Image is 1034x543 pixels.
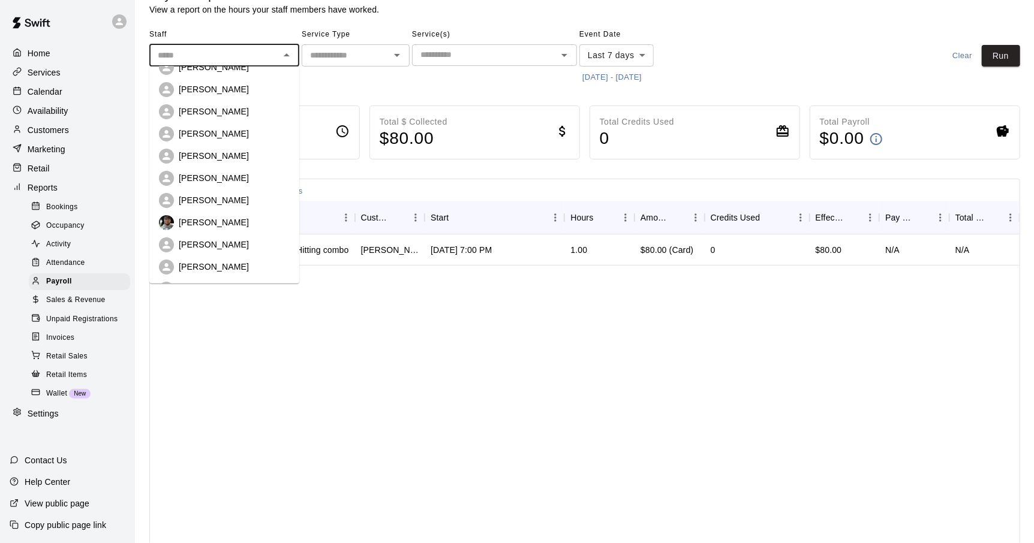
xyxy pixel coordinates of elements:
[10,179,125,197] a: Reports
[29,347,135,366] a: Retail Sales
[931,209,949,227] button: Menu
[425,201,564,234] div: Start
[844,209,861,226] button: Sort
[46,351,88,363] span: Retail Sales
[579,44,654,67] div: Last 7 days
[570,244,587,256] div: 1.00
[29,292,130,309] div: Sales & Revenue
[46,369,87,381] span: Retail Items
[564,201,635,234] div: Hours
[179,83,249,95] p: [PERSON_NAME]
[407,209,425,227] button: Menu
[25,519,106,531] p: Copy public page link
[29,311,130,328] div: Unpaid Registrations
[1002,209,1020,227] button: Menu
[687,209,705,227] button: Menu
[820,128,864,149] h4: $ 0.00
[389,47,405,64] button: Open
[594,209,611,226] button: Sort
[955,201,985,234] div: Total Pay
[28,143,65,155] p: Marketing
[10,102,125,120] a: Availability
[179,283,249,295] p: [PERSON_NAME]
[179,194,249,206] p: [PERSON_NAME]
[46,257,85,269] span: Attendance
[600,128,674,149] h4: 0
[28,67,61,79] p: Services
[29,236,135,254] a: Activity
[760,209,777,226] button: Sort
[302,25,410,44] span: Service Type
[28,47,50,59] p: Home
[355,201,425,234] div: Customer
[705,201,810,234] div: Credits Used
[29,255,130,271] div: Attendance
[820,116,883,128] p: Total Payroll
[556,47,573,64] button: Open
[816,201,845,234] div: Effective Price
[29,367,130,384] div: Retail Items
[29,291,135,310] a: Sales & Revenue
[179,172,249,184] p: [PERSON_NAME]
[29,273,135,291] a: Payroll
[179,216,249,228] p: [PERSON_NAME]
[29,384,135,403] a: WalletNew
[29,366,135,384] a: Retail Items
[29,273,130,290] div: Payroll
[28,86,62,98] p: Calendar
[641,244,693,256] div: $80.00 (Card)
[10,159,125,177] a: Retail
[546,209,564,227] button: Menu
[29,310,135,328] a: Unpaid Registrations
[617,209,635,227] button: Menu
[149,25,299,44] span: Staff
[10,121,125,139] div: Customers
[46,294,106,306] span: Sales & Revenue
[380,128,447,149] h4: $ 80.00
[28,105,68,117] p: Availability
[943,45,982,67] button: Clear
[25,476,70,488] p: Help Center
[159,215,174,230] img: Eugene Calhoun
[861,209,879,227] button: Menu
[29,348,130,365] div: Retail Sales
[29,330,130,346] div: Invoices
[46,332,74,344] span: Invoices
[412,25,577,44] span: Service(s)
[10,64,125,82] a: Services
[256,244,349,256] div: Pitching + Hitting combo
[431,201,449,234] div: Start
[10,140,125,158] div: Marketing
[46,201,78,213] span: Bookings
[641,201,670,234] div: Amount Paid
[361,201,390,234] div: Customer
[10,44,125,62] a: Home
[46,239,71,251] span: Activity
[449,209,466,226] button: Sort
[46,276,72,288] span: Payroll
[28,124,69,136] p: Customers
[28,182,58,194] p: Reports
[46,388,67,400] span: Wallet
[10,405,125,423] div: Settings
[949,201,1020,234] div: Total Pay
[10,83,125,101] a: Calendar
[390,209,407,226] button: Sort
[29,254,135,273] a: Attendance
[955,244,970,256] div: N/A
[711,201,761,234] div: Credits Used
[361,244,419,256] div: Jason Dollard
[885,201,915,234] div: Pay Rate
[69,390,91,397] span: New
[579,68,645,87] button: [DATE] - [DATE]
[985,209,1002,226] button: Sort
[711,244,716,256] div: 0
[179,261,249,273] p: [PERSON_NAME]
[29,385,130,402] div: WalletNew
[179,150,249,162] p: [PERSON_NAME]
[982,45,1020,67] button: Run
